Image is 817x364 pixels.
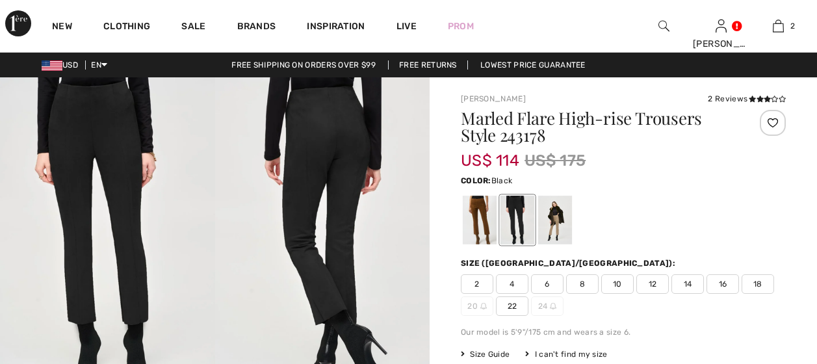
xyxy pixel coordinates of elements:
div: I can't find my size [525,348,607,360]
span: USD [42,60,83,70]
span: 24 [531,296,564,316]
span: 12 [636,274,669,294]
a: Prom [448,19,474,33]
a: Sale [181,21,205,34]
div: Black [500,196,534,244]
img: ring-m.svg [550,303,556,309]
span: 6 [531,274,564,294]
span: Color: [461,176,491,185]
div: Java [538,196,572,244]
a: Clothing [103,21,150,34]
span: 8 [566,274,599,294]
span: EN [91,60,107,70]
a: Sign In [716,19,727,32]
img: US Dollar [42,60,62,71]
div: Size ([GEOGRAPHIC_DATA]/[GEOGRAPHIC_DATA]): [461,257,678,269]
h1: Marled Flare High-rise Trousers Style 243178 [461,110,732,144]
span: 22 [496,296,528,316]
a: New [52,21,72,34]
span: Size Guide [461,348,510,360]
span: Black [491,176,513,185]
span: 4 [496,274,528,294]
span: 18 [742,274,774,294]
img: My Bag [773,18,784,34]
a: 2 [750,18,806,34]
a: Free shipping on orders over $99 [221,60,386,70]
div: Brown [463,196,497,244]
img: ring-m.svg [480,303,487,309]
img: search the website [658,18,669,34]
img: My Info [716,18,727,34]
span: 2 [461,274,493,294]
span: 14 [671,274,704,294]
span: US$ 114 [461,138,519,170]
span: US$ 175 [525,149,586,172]
span: 10 [601,274,634,294]
span: Inspiration [307,21,365,34]
img: 1ère Avenue [5,10,31,36]
a: Live [396,19,417,33]
a: [PERSON_NAME] [461,94,526,103]
a: Lowest Price Guarantee [470,60,596,70]
div: Our model is 5'9"/175 cm and wears a size 6. [461,326,786,338]
a: Free Returns [388,60,468,70]
span: 16 [707,274,739,294]
span: 2 [790,20,795,32]
div: 2 Reviews [708,93,786,105]
span: 20 [461,296,493,316]
a: Brands [237,21,276,34]
div: [PERSON_NAME] [693,37,749,51]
